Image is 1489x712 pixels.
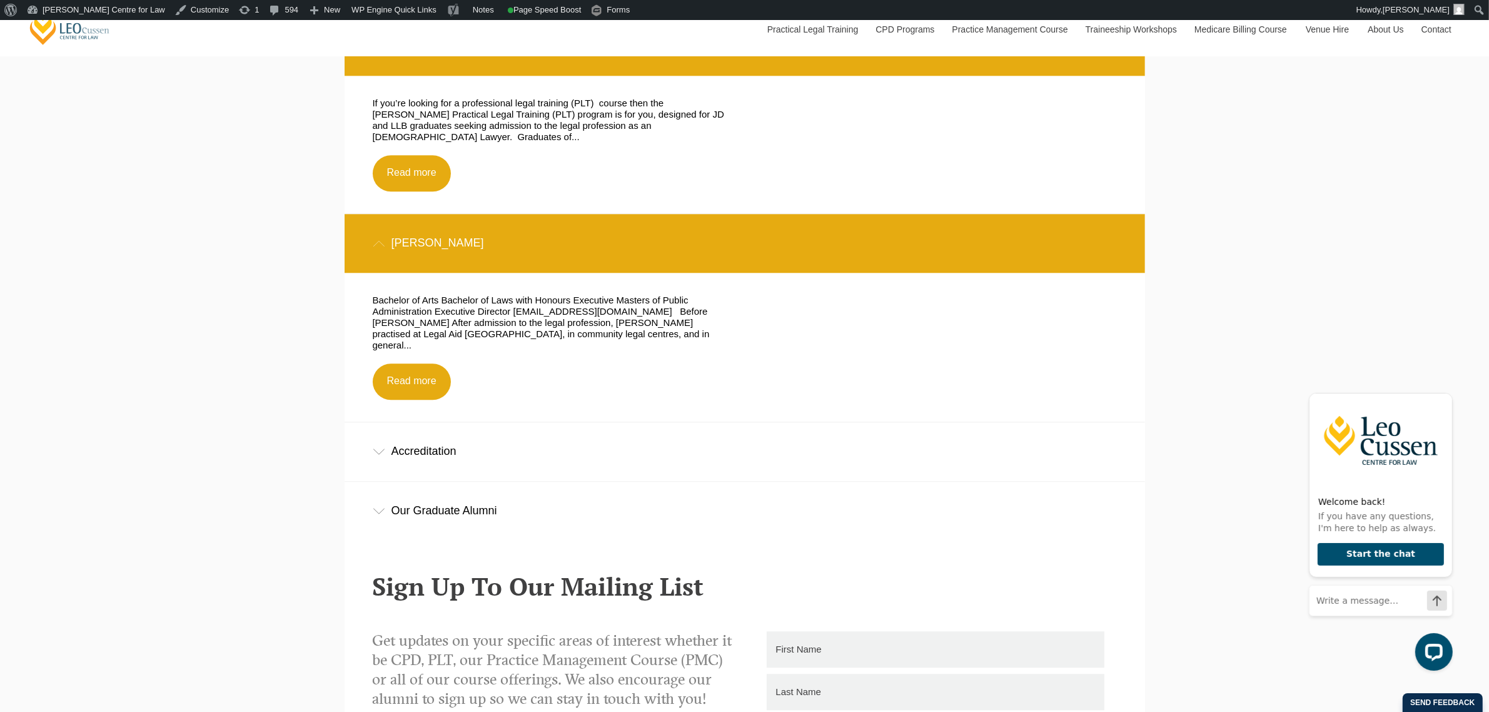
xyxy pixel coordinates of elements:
div: [PERSON_NAME] [345,214,1145,272]
p: If you’re looking for a professional legal training (PLT) course then the [PERSON_NAME] Practical... [373,98,726,143]
div: Accreditation [345,422,1145,481]
a: Traineeship Workshops [1076,3,1185,56]
a: CPD Programs [866,3,942,56]
a: Practical Legal Training [758,3,867,56]
h2: Sign Up To Our Mailing List [373,572,1117,600]
a: [PERSON_NAME] Centre for Law [28,10,111,46]
a: About Us [1358,3,1412,56]
span: [PERSON_NAME] [1383,5,1450,14]
a: Medicare Billing Course [1185,3,1296,56]
input: First Name [767,631,1104,668]
a: Contact [1412,3,1461,56]
p: Bachelor of Arts Bachelor of Laws with Honours Executive Masters of Public Administration Executi... [373,295,726,351]
a: Read more [373,364,451,400]
a: Practice Management Course [943,3,1076,56]
div: Our Graduate Alumni [345,482,1145,540]
a: Read more [373,155,451,191]
a: Venue Hire [1296,3,1358,56]
iframe: LiveChat chat widget [1299,369,1458,681]
p: Get updates on your specific areas of interest whether it be CPD, PLT, our Practice Management Co... [373,631,735,709]
input: Last Name [767,674,1104,710]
